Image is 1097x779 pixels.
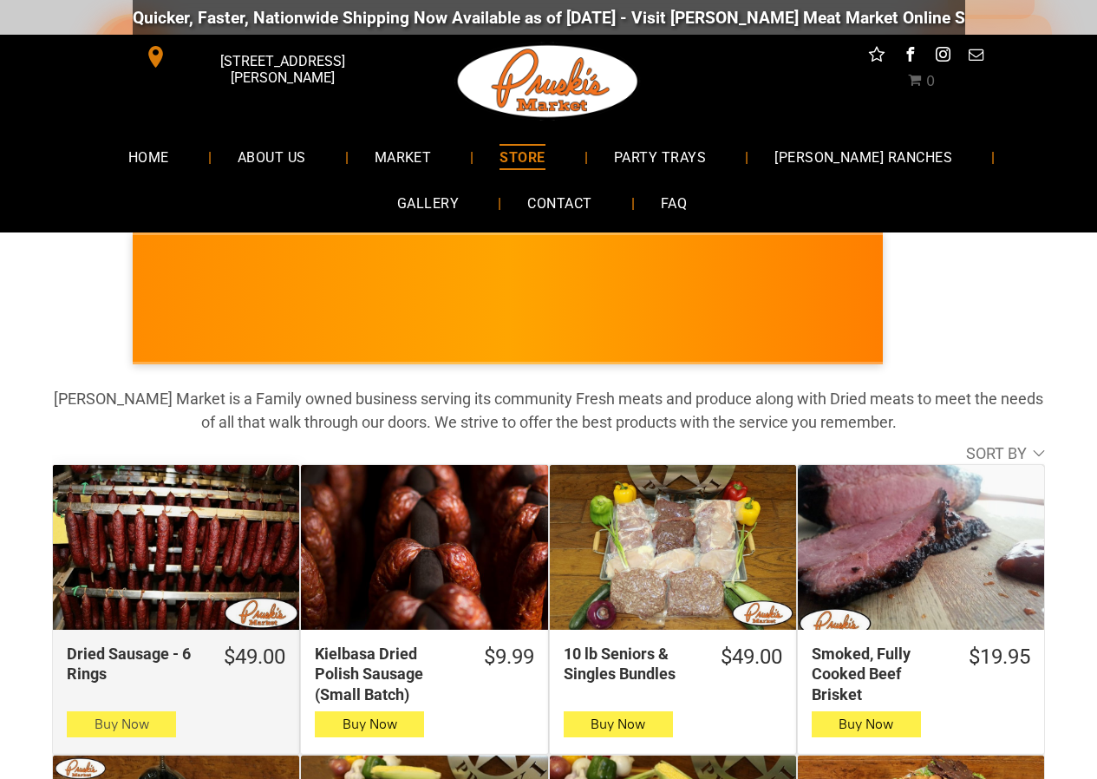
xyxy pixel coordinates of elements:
button: Buy Now [812,711,921,737]
div: $49.00 [721,644,782,671]
a: facebook [898,43,921,70]
button: Buy Now [315,711,424,737]
span: Buy Now [591,716,645,732]
a: Social network [865,43,888,70]
a: Kielbasa Dried Polish Sausage (Small Batch) [301,465,547,630]
div: $19.95 [969,644,1030,671]
a: $49.00Dried Sausage - 6 Rings [53,644,299,684]
span: [STREET_ADDRESS][PERSON_NAME] [170,44,394,95]
a: ABOUT US [212,134,332,180]
span: Buy Now [839,716,893,732]
a: instagram [931,43,954,70]
div: Dried Sausage - 6 Rings [67,644,202,684]
span: Buy Now [343,716,397,732]
a: [PERSON_NAME] RANCHES [748,134,978,180]
a: Dried Sausage - 6 Rings [53,465,299,630]
a: 10 lb Seniors &amp; Singles Bundles [550,465,796,630]
a: FAQ [635,180,713,226]
a: [STREET_ADDRESS][PERSON_NAME] [133,43,398,70]
a: $9.99Kielbasa Dried Polish Sausage (Small Batch) [301,644,547,704]
a: MARKET [349,134,458,180]
img: Pruski-s+Market+HQ+Logo2-1920w.png [454,35,642,128]
a: [DOMAIN_NAME][URL] [768,8,937,28]
span: Buy Now [95,716,149,732]
a: STORE [473,134,571,180]
strong: [PERSON_NAME] Market is a Family owned business serving its community Fresh meats and produce alo... [54,389,1043,431]
span: 0 [926,73,935,89]
a: CONTACT [501,180,617,226]
a: PARTY TRAYS [588,134,732,180]
a: email [964,43,987,70]
div: Smoked, Fully Cooked Beef Brisket [812,644,947,704]
span: [PERSON_NAME] MARKET [542,311,883,338]
a: $19.95Smoked, Fully Cooked Beef Brisket [798,644,1044,704]
a: $49.0010 lb Seniors & Singles Bundles [550,644,796,684]
button: Buy Now [564,711,673,737]
div: 10 lb Seniors & Singles Bundles [564,644,699,684]
a: Smoked, Fully Cooked Beef Brisket [798,465,1044,630]
div: $49.00 [224,644,285,671]
div: $9.99 [484,644,534,671]
a: GALLERY [371,180,485,226]
div: Kielbasa Dried Polish Sausage (Small Batch) [315,644,461,704]
a: HOME [102,134,195,180]
button: Buy Now [67,711,176,737]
